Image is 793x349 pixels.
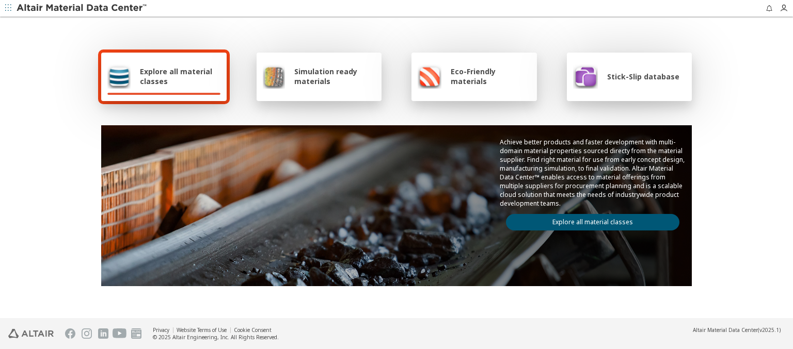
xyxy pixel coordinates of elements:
[418,64,441,89] img: Eco-Friendly materials
[607,72,679,81] span: Stick-Slip database
[107,64,131,89] img: Explore all material classes
[451,67,530,86] span: Eco-Friendly materials
[500,138,686,208] p: Achieve better products and faster development with multi-domain material properties sourced dire...
[693,326,758,334] span: Altair Material Data Center
[693,326,781,334] div: (v2025.1)
[234,326,272,334] a: Cookie Consent
[8,329,54,338] img: Altair Engineering
[263,64,285,89] img: Simulation ready materials
[294,67,375,86] span: Simulation ready materials
[153,326,169,334] a: Privacy
[140,67,220,86] span: Explore all material classes
[573,64,598,89] img: Stick-Slip database
[177,326,227,334] a: Website Terms of Use
[17,3,148,13] img: Altair Material Data Center
[506,214,679,230] a: Explore all material classes
[153,334,279,341] div: © 2025 Altair Engineering, Inc. All Rights Reserved.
